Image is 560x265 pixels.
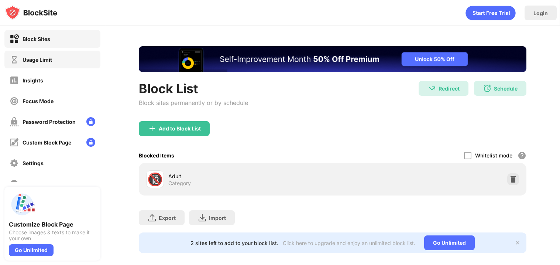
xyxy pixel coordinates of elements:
[139,152,174,159] div: Blocked Items
[515,240,521,246] img: x-button.svg
[139,81,248,96] div: Block List
[23,181,38,187] div: About
[494,85,518,92] div: Schedule
[5,5,57,20] img: logo-blocksite.svg
[23,98,54,104] div: Focus Mode
[159,215,176,221] div: Export
[533,10,548,16] div: Login
[10,55,19,64] img: time-usage-off.svg
[9,221,96,228] div: Customize Block Page
[9,191,35,218] img: push-custom-page.svg
[86,117,95,126] img: lock-menu.svg
[10,76,19,85] img: insights-off.svg
[439,85,460,92] div: Redirect
[283,240,415,246] div: Click here to upgrade and enjoy an unlimited block list.
[23,77,43,84] div: Insights
[147,172,163,187] div: 🔞
[9,230,96,241] div: Choose images & texts to make it your own
[9,244,54,256] div: Go Unlimited
[465,6,516,20] div: animation
[475,152,512,159] div: Whitelist mode
[10,138,19,147] img: customize-block-page-off.svg
[10,34,19,44] img: block-on.svg
[10,96,19,106] img: focus-off.svg
[190,240,278,246] div: 2 sites left to add to your block list.
[168,180,191,187] div: Category
[23,57,52,63] div: Usage Limit
[159,126,201,132] div: Add to Block List
[139,46,526,72] iframe: Banner
[23,160,44,166] div: Settings
[10,159,19,168] img: settings-off.svg
[139,99,248,106] div: Block sites permanently or by schedule
[86,138,95,147] img: lock-menu.svg
[23,36,50,42] div: Block Sites
[424,235,475,250] div: Go Unlimited
[168,172,333,180] div: Adult
[209,215,226,221] div: Import
[10,117,19,126] img: password-protection-off.svg
[23,139,71,146] div: Custom Block Page
[23,119,76,125] div: Password Protection
[10,179,19,188] img: about-off.svg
